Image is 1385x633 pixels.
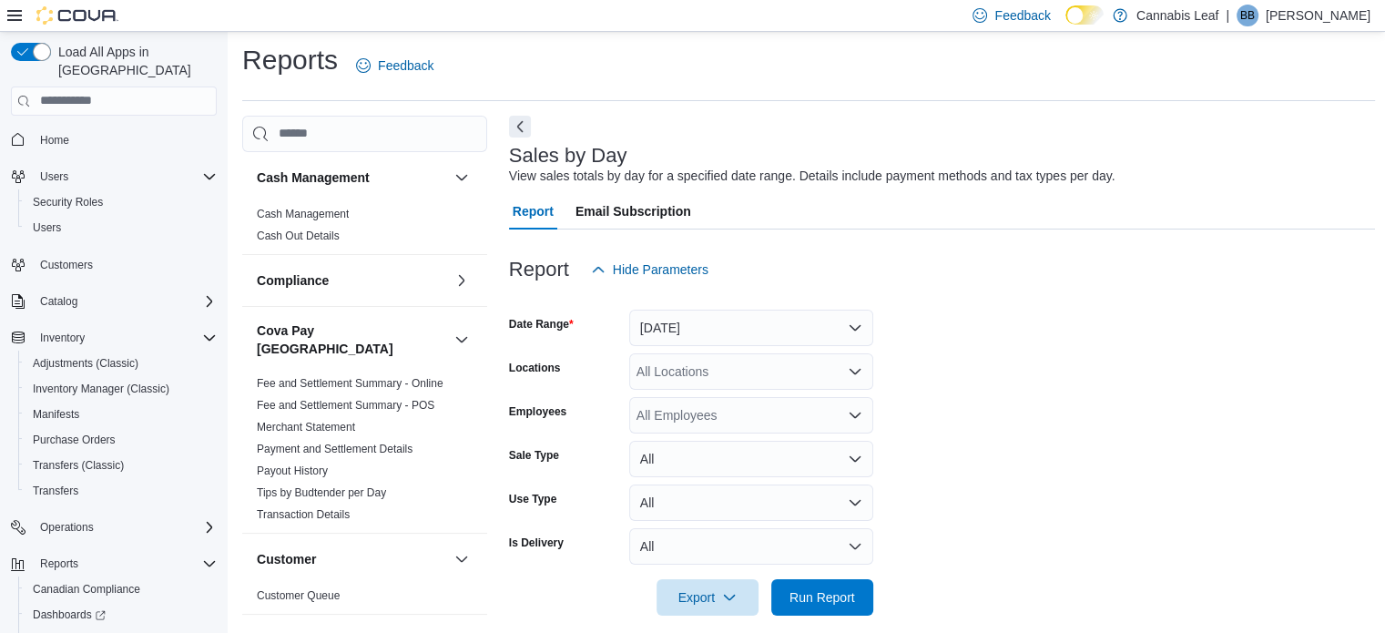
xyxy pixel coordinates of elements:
[257,230,340,242] a: Cash Out Details
[451,329,473,351] button: Cova Pay [GEOGRAPHIC_DATA]
[848,408,862,423] button: Open list of options
[25,480,217,502] span: Transfers
[51,43,217,79] span: Load All Apps in [GEOGRAPHIC_DATA]
[25,352,146,374] a: Adjustments (Classic)
[18,215,224,240] button: Users
[257,322,447,358] button: Cova Pay [GEOGRAPHIC_DATA]
[257,443,412,455] a: Payment and Settlement Details
[257,271,329,290] h3: Compliance
[613,260,708,279] span: Hide Parameters
[1136,5,1218,26] p: Cannabis Leaf
[25,378,217,400] span: Inventory Manager (Classic)
[33,129,76,151] a: Home
[25,217,217,239] span: Users
[33,516,101,538] button: Operations
[629,485,873,521] button: All
[257,588,340,603] span: Customer Queue
[33,291,85,312] button: Catalog
[40,133,69,148] span: Home
[25,454,217,476] span: Transfers (Classic)
[33,433,116,447] span: Purchase Orders
[509,361,561,375] label: Locations
[4,551,224,577] button: Reports
[33,253,217,276] span: Customers
[18,376,224,402] button: Inventory Manager (Classic)
[575,193,691,230] span: Email Subscription
[509,536,564,550] label: Is Delivery
[257,550,447,568] button: Customer
[629,528,873,565] button: All
[25,403,87,425] a: Manifests
[18,351,224,376] button: Adjustments (Classic)
[40,556,78,571] span: Reports
[509,404,566,419] label: Employees
[33,382,169,396] span: Inventory Manager (Classic)
[1226,5,1229,26] p: |
[40,258,93,272] span: Customers
[33,553,86,575] button: Reports
[584,251,716,288] button: Hide Parameters
[257,465,328,477] a: Payout History
[789,588,855,607] span: Run Report
[257,464,328,478] span: Payout History
[33,195,103,209] span: Security Roles
[257,229,340,243] span: Cash Out Details
[4,127,224,153] button: Home
[18,602,224,628] a: Dashboards
[33,407,79,422] span: Manifests
[18,189,224,215] button: Security Roles
[25,604,217,626] span: Dashboards
[509,259,569,281] h3: Report
[1240,5,1255,26] span: BB
[629,310,873,346] button: [DATE]
[242,373,487,533] div: Cova Pay [GEOGRAPHIC_DATA]
[33,327,217,349] span: Inventory
[33,166,76,188] button: Users
[40,294,77,309] span: Catalog
[509,145,627,167] h3: Sales by Day
[509,167,1115,186] div: View sales totals by day for a specified date range. Details include payment methods and tax type...
[25,578,148,600] a: Canadian Compliance
[18,402,224,427] button: Manifests
[667,579,748,616] span: Export
[242,42,338,78] h1: Reports
[25,578,217,600] span: Canadian Compliance
[509,448,559,463] label: Sale Type
[25,429,217,451] span: Purchase Orders
[771,579,873,616] button: Run Report
[33,327,92,349] button: Inventory
[25,480,86,502] a: Transfers
[33,254,100,276] a: Customers
[1266,5,1370,26] p: [PERSON_NAME]
[257,168,370,187] h3: Cash Management
[257,398,434,413] span: Fee and Settlement Summary - POS
[25,403,217,425] span: Manifests
[242,203,487,254] div: Cash Management
[25,352,217,374] span: Adjustments (Classic)
[33,582,140,597] span: Canadian Compliance
[33,356,138,371] span: Adjustments (Classic)
[257,421,355,434] a: Merchant Statement
[25,454,131,476] a: Transfers (Classic)
[257,399,434,412] a: Fee and Settlement Summary - POS
[451,548,473,570] button: Customer
[18,427,224,453] button: Purchase Orders
[513,193,554,230] span: Report
[257,207,349,221] span: Cash Management
[33,128,217,151] span: Home
[40,169,68,184] span: Users
[4,325,224,351] button: Inventory
[257,442,412,456] span: Payment and Settlement Details
[242,585,487,614] div: Customer
[33,607,106,622] span: Dashboards
[18,478,224,504] button: Transfers
[257,589,340,602] a: Customer Queue
[33,516,217,538] span: Operations
[40,520,94,535] span: Operations
[848,364,862,379] button: Open list of options
[257,271,447,290] button: Compliance
[509,317,574,332] label: Date Range
[4,515,224,540] button: Operations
